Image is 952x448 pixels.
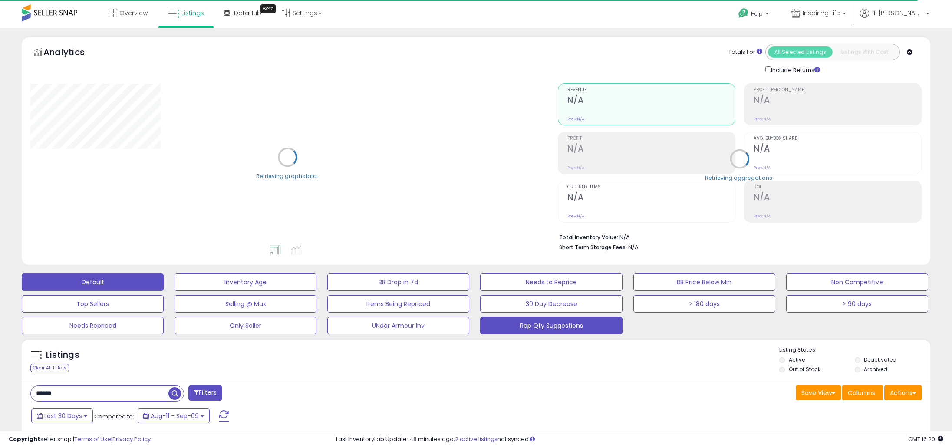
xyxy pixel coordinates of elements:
[908,435,943,443] span: 2025-10-10 16:20 GMT
[175,295,316,313] button: Selling @ Max
[786,273,928,291] button: Non Competitive
[779,346,930,354] p: Listing States:
[327,295,469,313] button: Items Being Repriced
[234,9,261,17] span: DataHub
[22,273,164,291] button: Default
[30,364,69,372] div: Clear All Filters
[175,317,316,334] button: Only Seller
[705,174,775,181] div: Retrieving aggregations..
[43,46,102,60] h5: Analytics
[871,9,923,17] span: Hi [PERSON_NAME]
[119,9,148,17] span: Overview
[327,273,469,291] button: BB Drop in 7d
[864,366,887,373] label: Archived
[751,10,763,17] span: Help
[9,435,40,443] strong: Copyright
[74,435,111,443] a: Terms of Use
[480,273,622,291] button: Needs to Reprice
[796,385,841,400] button: Save View
[112,435,151,443] a: Privacy Policy
[188,385,222,401] button: Filters
[633,273,775,291] button: BB Price Below Min
[22,317,164,334] button: Needs Repriced
[94,412,134,421] span: Compared to:
[738,8,749,19] i: Get Help
[728,48,762,56] div: Totals For
[138,408,210,423] button: Aug-11 - Sep-09
[789,356,805,363] label: Active
[327,317,469,334] button: UNder Armour Inv
[832,46,897,58] button: Listings With Cost
[633,295,775,313] button: > 180 days
[864,356,896,363] label: Deactivated
[768,46,833,58] button: All Selected Listings
[884,385,922,400] button: Actions
[46,349,79,361] h5: Listings
[842,385,883,400] button: Columns
[22,295,164,313] button: Top Sellers
[455,435,497,443] a: 2 active listings
[480,317,622,334] button: Rep Qty Suggestions
[256,172,320,180] div: Retrieving graph data..
[151,412,199,420] span: Aug-11 - Sep-09
[480,295,622,313] button: 30 Day Decrease
[789,366,820,373] label: Out of Stock
[175,273,316,291] button: Inventory Age
[759,65,830,75] div: Include Returns
[860,9,929,28] a: Hi [PERSON_NAME]
[260,4,276,13] div: Tooltip anchor
[31,408,93,423] button: Last 30 Days
[786,295,928,313] button: > 90 days
[731,1,777,28] a: Help
[44,412,82,420] span: Last 30 Days
[336,435,943,444] div: Last InventoryLab Update: 48 minutes ago, not synced.
[181,9,204,17] span: Listings
[803,9,840,17] span: Inspiring Life
[9,435,151,444] div: seller snap | |
[848,389,875,397] span: Columns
